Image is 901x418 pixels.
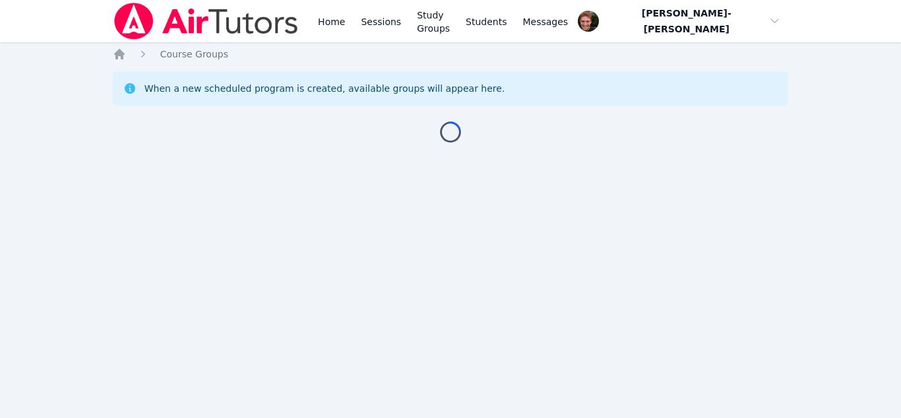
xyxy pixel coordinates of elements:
[144,82,505,95] div: When a new scheduled program is created, available groups will appear here.
[523,15,569,28] span: Messages
[113,3,299,40] img: Air Tutors
[160,49,228,59] span: Course Groups
[160,48,228,61] a: Course Groups
[113,48,789,61] nav: Breadcrumb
